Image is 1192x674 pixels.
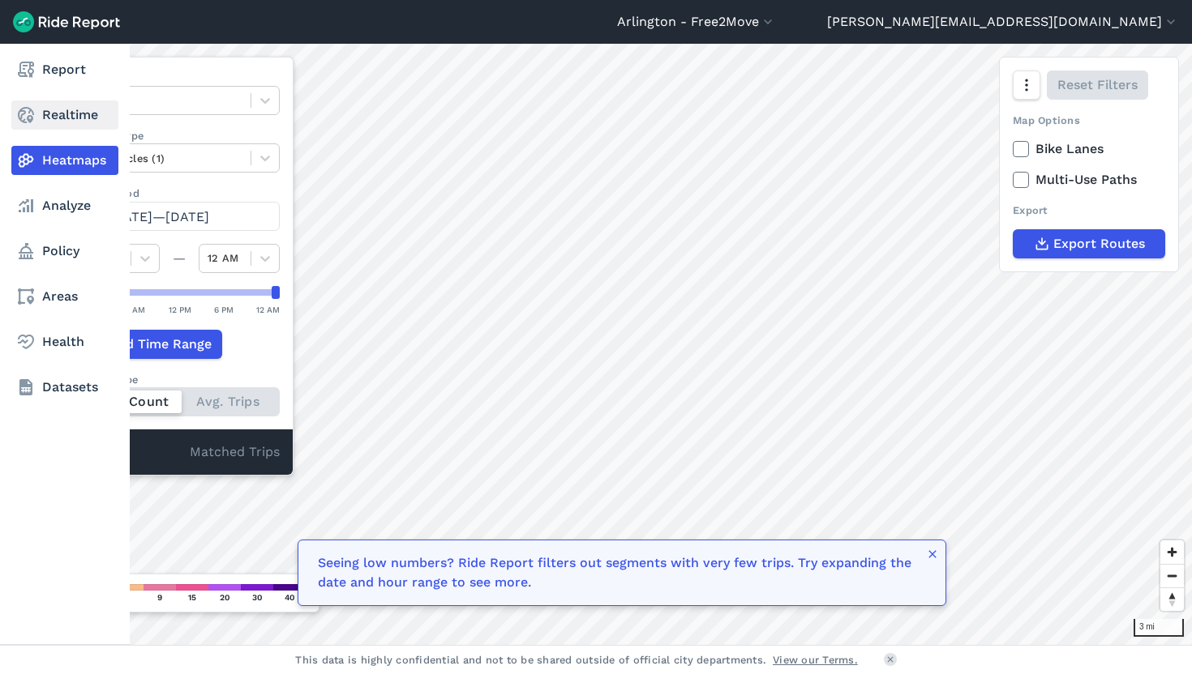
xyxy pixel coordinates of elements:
div: — [160,249,199,268]
span: [DATE]—[DATE] [109,209,209,224]
a: View our Terms. [773,652,858,668]
label: Vehicle Type [79,128,280,143]
div: 6 AM [125,302,145,317]
div: Count Type [79,372,280,387]
button: Arlington - Free2Move [617,12,776,32]
button: Zoom in [1160,540,1184,564]
a: Datasets [11,373,118,402]
button: [DATE]—[DATE] [79,202,280,231]
button: Export Routes [1013,229,1165,258]
span: Reset Filters [1057,75,1138,95]
button: Add Time Range [79,330,222,359]
a: Heatmaps [11,146,118,175]
div: Matched Trips [66,429,293,475]
a: Health [11,327,118,356]
div: 3 mi [1134,619,1184,637]
a: Report [11,55,118,84]
button: [PERSON_NAME][EMAIL_ADDRESS][DOMAIN_NAME] [827,12,1179,32]
span: Export Routes [1053,234,1145,254]
button: Zoom out [1160,564,1184,587]
div: 823 [79,442,190,463]
label: Data Period [79,186,280,201]
button: Reset Filters [1047,70,1148,100]
a: Areas [11,282,118,311]
div: 12 PM [169,302,191,317]
button: Reset bearing to north [1160,587,1184,611]
div: 6 PM [214,302,234,317]
label: Bike Lanes [1013,139,1165,159]
img: Ride Report [13,11,120,32]
div: Export [1013,203,1165,218]
div: Map Options [1013,113,1165,128]
label: Data Type [79,70,280,86]
span: Add Time Range [109,335,212,354]
a: Analyze [11,191,118,220]
a: Policy [11,237,118,266]
canvas: Map [52,44,1192,645]
a: Realtime [11,100,118,130]
label: Multi-Use Paths [1013,170,1165,190]
div: 12 AM [256,302,280,317]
